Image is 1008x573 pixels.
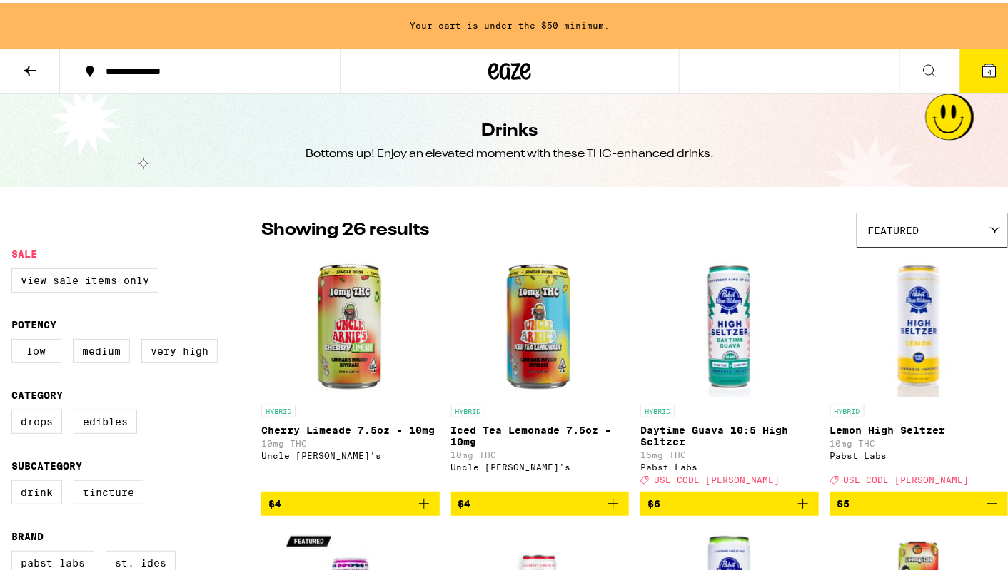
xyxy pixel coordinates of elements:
p: 15mg THC [640,447,819,457]
div: Bottoms up! Enjoy an elevated moment with these THC-enhanced drinks. [306,143,714,159]
label: Drops [11,407,62,431]
legend: Brand [11,528,44,539]
label: View Sale Items Only [11,265,158,290]
h1: Drinks [482,116,538,141]
span: USE CODE [PERSON_NAME] [654,472,780,482]
span: Hi. Need any help? [9,10,103,21]
label: Tincture [74,477,143,502]
p: 10mg THC [261,436,440,445]
img: Uncle Arnie's - Cherry Limeade 7.5oz - 10mg [279,252,422,395]
span: $5 [837,495,850,507]
p: Iced Tea Lemonade 7.5oz - 10mg [451,422,630,445]
span: $4 [458,495,471,507]
label: Medium [73,336,130,360]
p: HYBRID [640,402,675,415]
label: Edibles [74,407,137,431]
div: Uncle [PERSON_NAME]'s [451,460,630,469]
div: Pabst Labs [640,460,819,469]
legend: Potency [11,316,56,328]
p: Showing 26 results [261,215,429,240]
a: Open page for Daytime Guava 10:5 High Seltzer from Pabst Labs [640,252,819,489]
p: HYBRID [830,402,865,415]
span: 4 [987,65,992,73]
legend: Subcategory [11,457,82,469]
label: Pabst Labs [11,548,94,572]
label: Low [11,336,61,360]
legend: Sale [11,245,37,257]
a: Open page for Iced Tea Lemonade 7.5oz - 10mg from Uncle Arnie's [451,252,630,489]
span: $4 [268,495,281,507]
button: Add to bag [640,489,819,513]
span: USE CODE [PERSON_NAME] [844,472,969,482]
p: Cherry Limeade 7.5oz - 10mg [261,422,440,433]
legend: Category [11,387,63,398]
span: Featured [867,222,919,233]
label: Very High [141,336,218,360]
p: 10mg THC [451,447,630,457]
span: $6 [647,495,660,507]
a: Open page for Cherry Limeade 7.5oz - 10mg from Uncle Arnie's [261,252,440,489]
p: HYBRID [451,402,485,415]
img: Uncle Arnie's - Iced Tea Lemonade 7.5oz - 10mg [468,252,611,395]
label: St. Ides [106,548,176,572]
label: Drink [11,477,62,502]
div: Uncle [PERSON_NAME]'s [261,448,440,457]
img: Pabst Labs - Daytime Guava 10:5 High Seltzer [658,252,801,395]
button: Add to bag [261,489,440,513]
p: Daytime Guava 10:5 High Seltzer [640,422,819,445]
button: Add to bag [451,489,630,513]
img: Pabst Labs - Lemon High Seltzer [847,252,990,395]
p: HYBRID [261,402,296,415]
